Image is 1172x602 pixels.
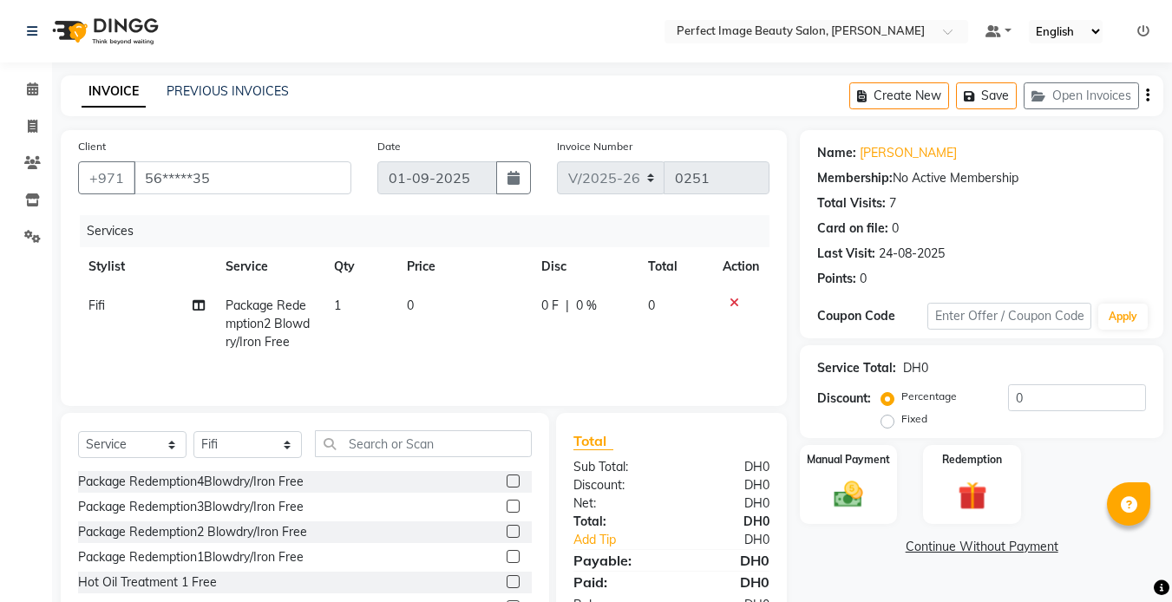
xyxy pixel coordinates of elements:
th: Disc [531,247,638,286]
div: DH0 [671,572,782,592]
div: DH0 [671,513,782,531]
div: Hot Oil Treatment 1 Free [78,573,217,592]
th: Service [215,247,324,286]
label: Percentage [901,389,957,404]
div: DH0 [903,359,928,377]
input: Search by Name/Mobile/Email/Code [134,161,351,194]
div: DH0 [691,531,783,549]
div: DH0 [671,550,782,571]
div: Membership: [817,169,893,187]
div: Card on file: [817,219,888,238]
a: INVOICE [82,76,146,108]
button: Apply [1098,304,1148,330]
div: Services [80,215,782,247]
div: 0 [892,219,899,238]
span: 0 [407,298,414,313]
div: Sub Total: [560,458,671,476]
th: Stylist [78,247,215,286]
div: Name: [817,144,856,162]
span: Total [573,432,613,450]
label: Manual Payment [807,452,890,468]
div: Discount: [817,389,871,408]
div: Discount: [560,476,671,494]
a: PREVIOUS INVOICES [167,83,289,99]
label: Client [78,139,106,154]
label: Invoice Number [557,139,632,154]
span: 0 [648,298,655,313]
div: Package Redemption3Blowdry/Iron Free [78,498,304,516]
iframe: chat widget [1099,533,1155,585]
img: _cash.svg [825,478,872,511]
div: 24-08-2025 [879,245,945,263]
span: 1 [334,298,341,313]
a: Add Tip [560,531,690,549]
div: Package Redemption4Blowdry/Iron Free [78,473,304,491]
button: +971 [78,161,135,194]
div: Last Visit: [817,245,875,263]
th: Total [638,247,713,286]
div: 0 [860,270,867,288]
div: Payable: [560,550,671,571]
div: 7 [889,194,896,213]
button: Open Invoices [1024,82,1139,109]
th: Action [712,247,769,286]
input: Search or Scan [315,430,532,457]
a: [PERSON_NAME] [860,144,957,162]
div: Net: [560,494,671,513]
button: Create New [849,82,949,109]
div: Service Total: [817,359,896,377]
div: Paid: [560,572,671,592]
div: Package Redemption2 Blowdry/Iron Free [78,523,307,541]
button: Save [956,82,1017,109]
span: 0 % [576,297,597,315]
div: Total Visits: [817,194,886,213]
th: Qty [324,247,396,286]
img: _gift.svg [949,478,996,514]
div: DH0 [671,494,782,513]
div: DH0 [671,458,782,476]
span: Fifi [88,298,105,313]
th: Price [396,247,531,286]
input: Enter Offer / Coupon Code [927,303,1091,330]
a: Continue Without Payment [803,538,1160,556]
div: Total: [560,513,671,531]
div: Package Redemption1Blowdry/Iron Free [78,548,304,566]
div: DH0 [671,476,782,494]
span: 0 F [541,297,559,315]
label: Date [377,139,401,154]
span: Package Redemption2 Blowdry/Iron Free [226,298,310,350]
img: logo [44,7,163,56]
div: Points: [817,270,856,288]
label: Redemption [942,452,1002,468]
span: | [566,297,569,315]
div: Coupon Code [817,307,926,325]
div: No Active Membership [817,169,1146,187]
label: Fixed [901,411,927,427]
